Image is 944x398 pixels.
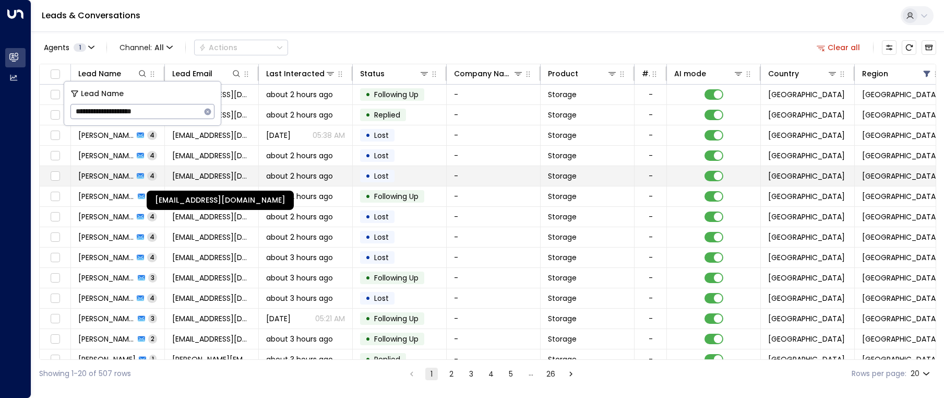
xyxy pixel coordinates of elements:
div: • [365,147,371,165]
span: ronbuzz@outlook.com [172,130,251,141]
div: Status [360,67,429,80]
td: - [447,349,541,369]
span: United Kingdom [768,313,845,324]
span: Katie Wa [78,334,135,344]
span: All [154,43,164,52]
span: Storage [548,273,577,283]
div: Company Name [454,67,513,80]
td: - [447,288,541,308]
button: Agents1 [39,40,98,55]
div: Region [862,67,932,80]
div: - [649,273,653,283]
span: 4 [147,294,157,302]
span: Storage [548,130,577,141]
span: Shropshire [862,313,939,324]
span: about 2 hours ago [266,232,333,242]
td: - [447,227,541,247]
td: - [447,146,541,166]
div: - [649,150,653,161]
span: Toggle select row [49,109,62,122]
nav: pagination navigation [405,367,578,380]
span: about 2 hours ago [266,150,333,161]
span: Following Up [374,89,419,100]
span: Toggle select row [49,190,62,203]
div: • [365,228,371,246]
span: Storage [548,89,577,100]
span: Storage [548,150,577,161]
p: 05:21 AM [315,313,345,324]
span: emilyholyoake@gmail.com [172,150,251,161]
span: Refresh [902,40,916,55]
div: Lead Name [78,67,148,80]
span: kjw@outlook.com [172,334,251,344]
span: Toggle select row [49,129,62,142]
span: Storage [548,334,577,344]
div: • [365,249,371,266]
td: - [447,125,541,145]
div: - [649,171,653,181]
div: Country [768,67,799,80]
span: Toggle select all [49,68,62,81]
span: Replied [374,354,400,365]
div: - [649,293,653,303]
div: • [365,167,371,185]
span: Storage [548,212,577,222]
span: Michael Bowen [78,252,134,263]
span: Storage [548,313,577,324]
div: Showing 1-20 of 507 rows [39,368,131,379]
span: Toggle select row [49,292,62,305]
span: mmason_72@hotmail.com [172,313,251,324]
span: 4 [147,232,157,241]
span: Shropshire [862,110,939,120]
span: United Kingdom [768,334,845,344]
span: Storage [548,171,577,181]
span: Shropshire [862,334,939,344]
span: siobhangrainger6@gmail.com [172,171,251,181]
label: Rows per page: [852,368,906,379]
button: Go to page 26 [544,368,557,380]
a: Leads & Conversations [42,9,140,21]
span: United Kingdom [768,150,845,161]
div: • [365,188,371,205]
span: about 3 hours ago [266,293,333,303]
span: about 2 hours ago [266,89,333,100]
span: 1 [149,355,157,364]
span: 2 [148,334,157,343]
div: Lead Name [78,67,121,80]
span: Sophie Ibbotson [78,191,135,202]
span: Lead Name [81,88,124,100]
div: Lead Email [172,67,212,80]
div: - [649,252,653,263]
span: Storage [548,232,577,242]
span: 1 [74,43,86,52]
span: michaelbowen74@gmail.com [172,252,251,263]
div: Company Name [454,67,523,80]
td: - [447,268,541,288]
span: Shropshire [862,89,939,100]
span: Lost [374,150,389,161]
span: Toggle select row [49,88,62,101]
span: Toggle select row [49,333,62,346]
td: - [447,309,541,329]
span: about 2 hours ago [266,212,333,222]
span: 3 [148,314,157,323]
td: - [447,248,541,267]
span: Shropshire [862,191,939,202]
span: United Kingdom [768,89,845,100]
span: Lost [374,171,389,181]
td: - [447,105,541,125]
div: - [649,313,653,324]
div: • [365,350,371,368]
span: about 3 hours ago [266,273,333,283]
span: Toggle select row [49,149,62,162]
div: • [365,86,371,103]
p: 05:38 AM [313,130,345,141]
span: Shropshire [862,171,939,181]
span: Margaret Cameron [78,293,134,303]
span: Margaret Cameron [78,313,135,324]
span: Toggle select row [49,312,62,325]
div: Last Interacted [266,67,336,80]
div: - [649,110,653,120]
td: - [447,166,541,186]
td: - [447,207,541,227]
